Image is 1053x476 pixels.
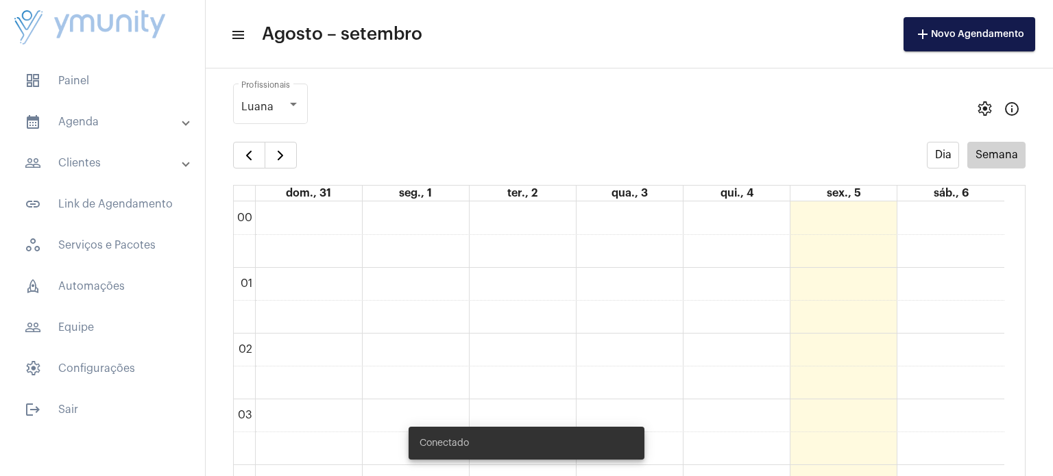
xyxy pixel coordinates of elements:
button: Semana Anterior [233,142,265,169]
span: Equipe [14,311,191,344]
span: Luana [241,101,274,112]
button: Semana [967,142,1026,168]
span: Configurações [14,352,191,385]
mat-icon: sidenav icon [25,319,41,336]
div: 00 [234,212,255,224]
mat-icon: sidenav icon [25,196,41,212]
span: settings [976,101,993,117]
mat-icon: Info [1004,101,1020,117]
div: 02 [236,343,255,355]
span: Serviços e Pacotes [14,229,191,262]
span: Agosto – setembro [262,23,422,45]
img: da4d17c4-93e0-4e87-ea01-5b37ad3a248d.png [11,7,169,49]
mat-icon: add [915,26,931,42]
button: Info [998,95,1026,122]
button: Dia [927,142,959,168]
mat-icon: sidenav icon [230,27,244,43]
span: sidenav icon [25,360,41,377]
mat-expansion-panel-header: sidenav iconClientes [8,147,205,179]
span: sidenav icon [25,278,41,295]
a: 3 de setembro de 2025 [609,186,651,201]
a: 1 de setembro de 2025 [396,186,435,201]
span: Conectado [420,436,469,450]
mat-icon: sidenav icon [25,401,41,418]
span: Painel [14,64,191,97]
button: Próximo Semana [265,142,297,169]
mat-panel-title: Clientes [25,155,183,171]
mat-panel-title: Agenda [25,114,183,130]
span: Novo Agendamento [915,29,1024,39]
span: Sair [14,393,191,426]
a: 6 de setembro de 2025 [931,186,971,201]
a: 5 de setembro de 2025 [824,186,864,201]
button: Novo Agendamento [904,17,1035,51]
a: 4 de setembro de 2025 [718,186,756,201]
button: settings [971,95,998,122]
a: 2 de setembro de 2025 [505,186,540,201]
span: sidenav icon [25,73,41,89]
a: 31 de agosto de 2025 [283,186,334,201]
mat-icon: sidenav icon [25,114,41,130]
span: sidenav icon [25,237,41,253]
span: Automações [14,270,191,303]
div: 01 [238,277,255,290]
div: 03 [235,409,255,421]
mat-icon: sidenav icon [25,155,41,171]
mat-expansion-panel-header: sidenav iconAgenda [8,105,205,138]
span: Link de Agendamento [14,188,191,221]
